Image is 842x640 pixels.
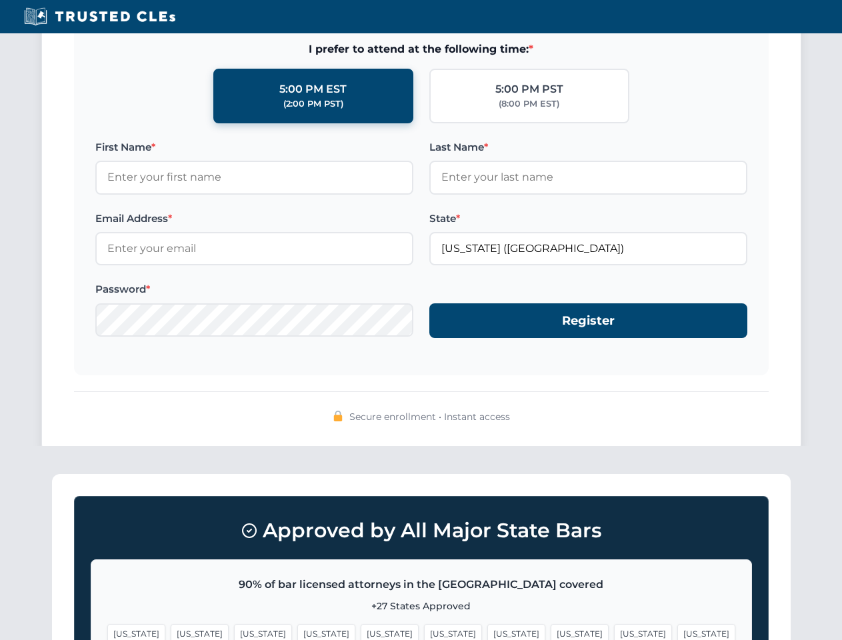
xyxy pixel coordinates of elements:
[95,41,747,58] span: I prefer to attend at the following time:
[429,139,747,155] label: Last Name
[95,211,413,227] label: Email Address
[95,161,413,194] input: Enter your first name
[333,411,343,421] img: 🔒
[95,139,413,155] label: First Name
[107,576,735,593] p: 90% of bar licensed attorneys in the [GEOGRAPHIC_DATA] covered
[91,513,752,549] h3: Approved by All Major State Bars
[283,97,343,111] div: (2:00 PM PST)
[429,303,747,339] button: Register
[429,232,747,265] input: Arizona (AZ)
[95,232,413,265] input: Enter your email
[279,81,347,98] div: 5:00 PM EST
[349,409,510,424] span: Secure enrollment • Instant access
[95,281,413,297] label: Password
[429,161,747,194] input: Enter your last name
[429,211,747,227] label: State
[499,97,559,111] div: (8:00 PM EST)
[20,7,179,27] img: Trusted CLEs
[495,81,563,98] div: 5:00 PM PST
[107,599,735,613] p: +27 States Approved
